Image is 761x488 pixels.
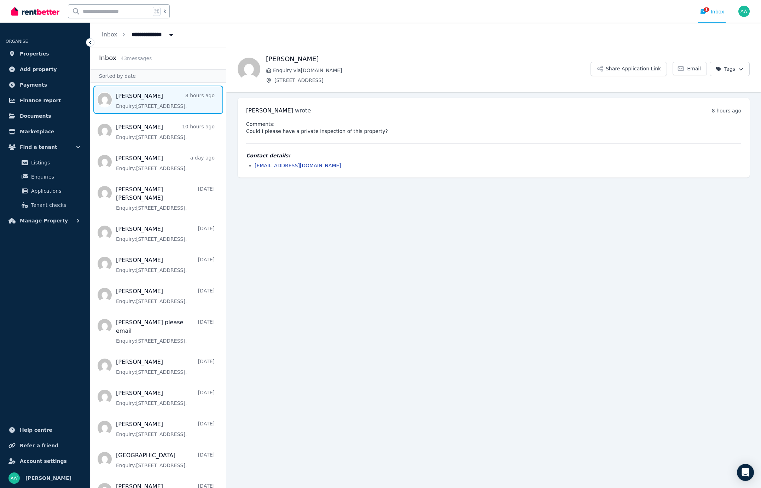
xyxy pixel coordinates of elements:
span: Refer a friend [20,441,58,450]
span: Marketplace [20,127,54,136]
span: 43 message s [121,56,152,61]
span: Help centre [20,426,52,434]
span: Documents [20,112,51,120]
button: Tags [710,62,750,76]
a: Documents [6,109,85,123]
span: Tenant checks [31,201,79,209]
button: Find a tenant [6,140,85,154]
a: Enquiries [8,170,82,184]
span: Properties [20,50,49,58]
span: wrote [295,107,311,114]
a: [PERSON_NAME] [PERSON_NAME][DATE]Enquiry:[STREET_ADDRESS]. [116,185,215,211]
span: Applications [31,187,79,195]
h1: [PERSON_NAME] [266,54,591,64]
img: Mao Kunpeng [238,58,260,80]
h4: Contact details: [246,152,741,159]
img: Andrew Wong [738,6,750,17]
span: [PERSON_NAME] [25,474,71,482]
div: Inbox [699,8,724,15]
span: Find a tenant [20,143,57,151]
a: Email [673,62,707,75]
span: ORGANISE [6,39,28,44]
a: Properties [6,47,85,61]
span: Add property [20,65,57,74]
button: Share Application Link [591,62,667,76]
div: Open Intercom Messenger [737,464,754,481]
a: Listings [8,156,82,170]
span: Enquiry via [DOMAIN_NAME] [273,67,591,74]
div: Sorted by date [91,69,226,83]
a: Payments [6,78,85,92]
a: [PERSON_NAME][DATE]Enquiry:[STREET_ADDRESS]. [116,287,215,305]
a: Refer a friend [6,438,85,453]
a: [PERSON_NAME][DATE]Enquiry:[STREET_ADDRESS]. [116,225,215,243]
span: Manage Property [20,216,68,225]
span: Tags [716,65,735,72]
a: Applications [8,184,82,198]
span: Payments [20,81,47,89]
a: [PERSON_NAME][DATE]Enquiry:[STREET_ADDRESS]. [116,358,215,376]
img: RentBetter [11,6,59,17]
pre: Comments: Could I please have a private inspection of this property? [246,121,741,135]
span: Enquiries [31,173,79,181]
span: [STREET_ADDRESS] [274,77,591,84]
span: [PERSON_NAME] [246,107,293,114]
a: [PERSON_NAME] please email[DATE]Enquiry:[STREET_ADDRESS]. [116,318,215,344]
span: k [163,8,166,14]
a: [PERSON_NAME]10 hours agoEnquiry:[STREET_ADDRESS]. [116,123,215,141]
a: Inbox [102,31,117,38]
span: Finance report [20,96,61,105]
a: [GEOGRAPHIC_DATA][DATE]Enquiry:[STREET_ADDRESS]. [116,451,215,469]
h2: Inbox [99,53,116,63]
a: Marketplace [6,124,85,139]
a: [PERSON_NAME]8 hours agoEnquiry:[STREET_ADDRESS]. [116,92,215,110]
span: 1 [704,7,709,12]
nav: Breadcrumb [91,23,186,47]
span: Account settings [20,457,67,465]
img: Andrew Wong [8,472,20,484]
time: 8 hours ago [712,108,741,114]
a: [PERSON_NAME][DATE]Enquiry:[STREET_ADDRESS]. [116,256,215,274]
a: Help centre [6,423,85,437]
a: Account settings [6,454,85,468]
button: Manage Property [6,214,85,228]
a: Add property [6,62,85,76]
span: Listings [31,158,79,167]
a: [PERSON_NAME][DATE]Enquiry:[STREET_ADDRESS]. [116,420,215,438]
a: Finance report [6,93,85,108]
a: Tenant checks [8,198,82,212]
a: [PERSON_NAME]a day agoEnquiry:[STREET_ADDRESS]. [116,154,215,172]
a: [EMAIL_ADDRESS][DOMAIN_NAME] [255,163,341,168]
span: Email [687,65,701,72]
a: [PERSON_NAME][DATE]Enquiry:[STREET_ADDRESS]. [116,389,215,407]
